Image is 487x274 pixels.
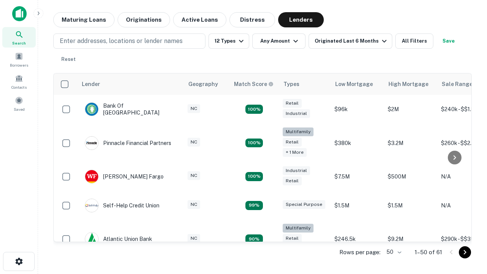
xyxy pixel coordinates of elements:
[234,80,272,88] h6: Match Score
[12,6,27,21] img: capitalize-icon.png
[85,102,176,116] div: Bank Of [GEOGRAPHIC_DATA]
[173,12,226,27] button: Active Loans
[82,80,100,89] div: Lender
[245,139,263,148] div: Matching Properties: 20, hasApolloMatch: undefined
[415,248,442,257] p: 1–50 of 61
[331,162,384,191] td: $7.5M
[388,80,428,89] div: High Mortgage
[85,199,98,212] img: picture
[283,138,302,147] div: Retail
[335,80,373,89] div: Low Mortgage
[85,103,98,116] img: picture
[283,166,310,175] div: Industrial
[245,105,263,114] div: Matching Properties: 15, hasApolloMatch: undefined
[283,109,310,118] div: Industrial
[234,80,274,88] div: Capitalize uses an advanced AI algorithm to match your search with the best lender. The match sco...
[85,136,171,150] div: Pinnacle Financial Partners
[252,33,306,49] button: Any Amount
[10,62,28,68] span: Borrowers
[384,73,437,95] th: High Mortgage
[459,246,471,258] button: Go to next page
[2,27,36,48] a: Search
[60,37,183,46] p: Enter addresses, locations or lender names
[188,171,200,180] div: NC
[245,172,263,181] div: Matching Properties: 14, hasApolloMatch: undefined
[449,189,487,225] iframe: Chat Widget
[384,95,437,124] td: $2M
[14,106,25,112] span: Saved
[85,233,98,245] img: picture
[331,124,384,162] td: $380k
[442,80,473,89] div: Sale Range
[188,80,218,89] div: Geography
[188,138,200,147] div: NC
[384,220,437,258] td: $9.2M
[56,52,81,67] button: Reset
[53,12,115,27] button: Maturing Loans
[309,33,392,49] button: Originated Last 6 Months
[315,37,389,46] div: Originated Last 6 Months
[2,49,36,70] a: Borrowers
[278,12,324,27] button: Lenders
[11,84,27,90] span: Contacts
[283,200,325,209] div: Special Purpose
[229,12,275,27] button: Distress
[283,127,314,136] div: Multifamily
[384,162,437,191] td: $500M
[384,124,437,162] td: $3.2M
[283,99,302,108] div: Retail
[245,234,263,244] div: Matching Properties: 10, hasApolloMatch: undefined
[283,234,302,243] div: Retail
[188,104,200,113] div: NC
[339,248,380,257] p: Rows per page:
[85,170,164,183] div: [PERSON_NAME] Fargo
[331,220,384,258] td: $246.5k
[208,33,249,49] button: 12 Types
[279,73,331,95] th: Types
[331,73,384,95] th: Low Mortgage
[85,137,98,150] img: picture
[395,33,433,49] button: All Filters
[331,95,384,124] td: $96k
[118,12,170,27] button: Originations
[283,80,299,89] div: Types
[331,191,384,220] td: $1.5M
[12,40,26,46] span: Search
[2,71,36,92] a: Contacts
[85,199,159,212] div: Self-help Credit Union
[188,200,200,209] div: NC
[384,191,437,220] td: $1.5M
[188,234,200,243] div: NC
[384,247,403,258] div: 50
[283,224,314,233] div: Multifamily
[85,232,152,246] div: Atlantic Union Bank
[229,73,279,95] th: Capitalize uses an advanced AI algorithm to match your search with the best lender. The match sco...
[283,148,307,157] div: + 1 more
[245,201,263,210] div: Matching Properties: 11, hasApolloMatch: undefined
[77,73,184,95] th: Lender
[283,177,302,185] div: Retail
[2,93,36,114] a: Saved
[53,33,205,49] button: Enter addresses, locations or lender names
[184,73,229,95] th: Geography
[85,170,98,183] img: picture
[436,33,461,49] button: Save your search to get updates of matches that match your search criteria.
